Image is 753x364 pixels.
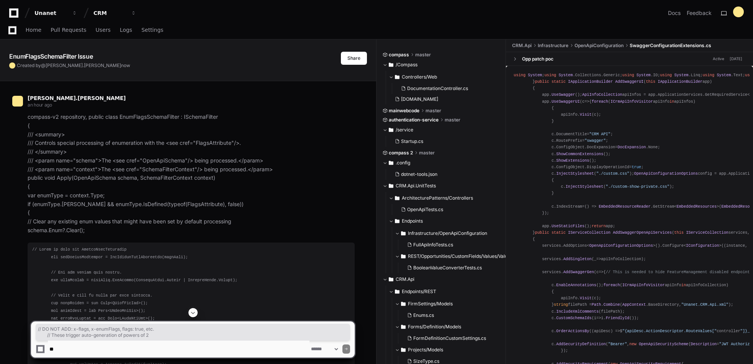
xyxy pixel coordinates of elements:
span: Active [710,55,727,62]
div: Unanet [34,9,67,17]
span: ConfigObject [556,145,584,149]
span: FullApiInfoTests.cs [413,242,453,248]
span: GetRequiredService [705,92,747,97]
span: _ [594,257,596,261]
svg: Directory [395,193,399,203]
span: dotnet-tools.json [401,171,437,177]
span: DocumentationController.cs [407,85,468,92]
button: FirmSettings/Models [395,298,512,310]
span: [PERSON_NAME].[PERSON_NAME] [28,95,126,101]
button: /Compass [383,59,500,71]
button: CRM [90,6,139,20]
span: Linq [691,73,701,77]
span: IServiceCollection [568,230,611,235]
span: ApplicationServices [658,92,702,97]
span: System [717,73,731,77]
button: FullApiInfoTests.cs [404,239,508,250]
svg: Directory [389,275,393,284]
svg: Directory [389,125,393,134]
button: Endpoints [389,215,506,227]
span: Controllers/Web [402,74,437,80]
span: System [637,73,651,77]
div: CRM [93,9,126,17]
span: Endpoints/REST [402,289,436,295]
app-text-character-animate: EnumFlagsSchemaFilter Issue [9,52,93,60]
span: REST/Opportunities/CustomFields/Values/ValueConverters [408,253,512,259]
span: ArchitecturePatterns/Controllers [402,195,473,201]
span: Text [733,73,743,77]
span: "./custom-show-private.css" [606,184,670,189]
span: System [558,73,573,77]
a: Docs [668,9,681,17]
button: ArchitecturePatterns/Controllers [389,192,506,204]
span: return [592,224,606,228]
span: UseStaticFiles [552,224,584,228]
span: string [554,302,568,307]
span: CRM.Api [512,43,532,49]
a: Home [26,21,41,39]
span: /service [396,127,413,133]
span: AddSwaggerOpenApiServices [613,230,672,235]
span: IndexStream [556,204,582,209]
span: mainwebcode [389,108,419,114]
span: EmbeddedResourceReader [599,204,651,209]
span: BooleanValueConverterTests.cs [413,265,482,271]
span: compass 2 [389,150,413,156]
span: OpenApiConfiguration [575,43,624,49]
button: Feedback [687,9,712,17]
button: Infrastructure/OpenApiConfiguration [395,227,512,239]
span: /Compass [396,62,417,68]
span: public [535,230,549,235]
svg: Directory [401,229,406,238]
span: System [528,73,542,77]
span: ConfigObject [556,165,584,169]
span: in [681,283,686,287]
button: [DOMAIN_NAME] [392,94,496,105]
span: => [582,99,589,104]
span: System [674,73,688,77]
span: DocumentTitle [556,132,587,136]
button: dotnet-tools.json [392,169,496,180]
span: [DOMAIN_NAME] [401,96,438,102]
span: AddOptions [563,243,587,248]
span: CRM.Api [396,276,414,282]
span: Combine [603,302,620,307]
button: REST/Opportunities/CustomFields/Values/ValueConverters [395,250,512,262]
a: Settings [141,21,163,39]
span: EnableAnnotations [556,283,596,287]
span: public [535,79,549,84]
div: [DATE] [730,56,742,62]
span: static [552,79,566,84]
button: CRM.Api.UnitTests [383,180,500,192]
span: using [514,73,525,77]
span: Created by [17,62,130,69]
span: using [660,73,672,77]
span: "Unanet.CRM.Api.xml" [681,302,728,307]
p: compass-v2 repository, public class EnumFlagsSchemaFilter : ISchemaFilter { /// <summary> /// Con... [28,113,355,235]
span: master [445,117,460,123]
span: CRM.Api.UnitTests [396,183,436,189]
span: AddSingleton [563,257,592,261]
span: Infrastructure/OpenApiConfiguration [408,230,487,236]
span: ShowCommonExtensions [556,152,603,156]
span: UseSwagger [552,92,575,97]
button: Unanet [31,6,80,20]
span: master [415,52,431,58]
span: OpenApiTests.cs [407,207,443,213]
span: DisplayOperationId [587,165,629,169]
span: Collections [575,73,601,77]
span: using [622,73,634,77]
span: using [702,73,714,77]
span: Path [592,302,601,307]
span: EmbeddedResources [676,204,717,209]
span: ShowExtensions [556,158,589,163]
a: Pull Requests [51,21,86,39]
span: Generic [604,73,620,77]
span: [PERSON_NAME].[PERSON_NAME] [46,62,121,68]
span: DocExpansion [587,145,615,149]
span: foreach [592,99,608,104]
span: ApiInfoCollection [582,92,622,97]
svg: Directory [389,158,393,167]
span: Startup.cs [401,138,423,144]
span: master [419,150,435,156]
